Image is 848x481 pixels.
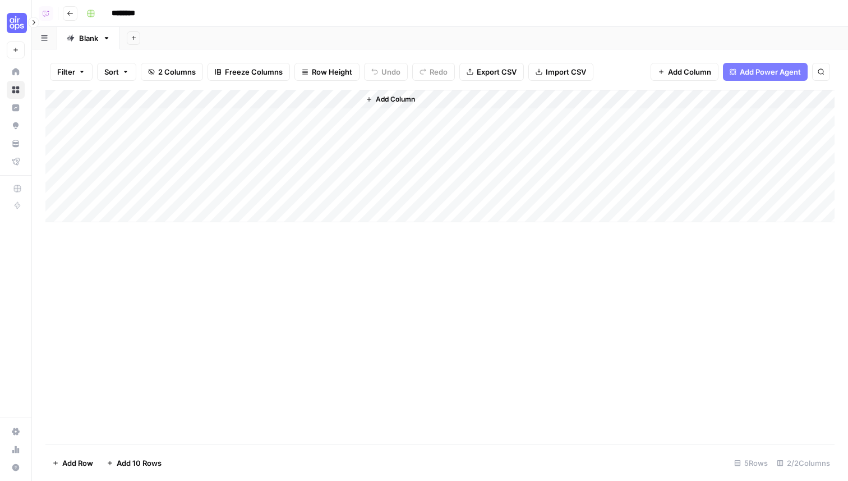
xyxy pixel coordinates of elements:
span: Undo [381,66,400,77]
button: Add Row [45,454,100,472]
span: Freeze Columns [225,66,283,77]
button: Add 10 Rows [100,454,168,472]
button: Row Height [294,63,360,81]
span: Export CSV [477,66,517,77]
button: Undo [364,63,408,81]
span: Filter [57,66,75,77]
span: Redo [430,66,448,77]
div: 5 Rows [730,454,772,472]
span: Add Column [376,94,415,104]
a: Browse [7,81,25,99]
button: Export CSV [459,63,524,81]
button: Add Power Agent [723,63,808,81]
span: Add Row [62,457,93,469]
button: Redo [412,63,455,81]
button: Freeze Columns [208,63,290,81]
span: Row Height [312,66,352,77]
img: Cohort 5 Logo [7,13,27,33]
a: Blank [57,27,120,49]
button: Workspace: Cohort 5 [7,9,25,37]
a: Usage [7,441,25,459]
a: Flightpath [7,153,25,171]
div: Blank [79,33,98,44]
a: Settings [7,423,25,441]
span: Add Column [668,66,711,77]
button: Add Column [651,63,718,81]
span: 2 Columns [158,66,196,77]
a: Opportunities [7,117,25,135]
a: Insights [7,99,25,117]
a: Your Data [7,135,25,153]
button: Help + Support [7,459,25,477]
a: Home [7,63,25,81]
button: Import CSV [528,63,593,81]
span: Sort [104,66,119,77]
span: Add 10 Rows [117,457,162,469]
button: Sort [97,63,136,81]
span: Import CSV [546,66,586,77]
span: Add Power Agent [740,66,801,77]
button: 2 Columns [141,63,203,81]
button: Filter [50,63,93,81]
div: 2/2 Columns [772,454,835,472]
button: Add Column [361,92,420,107]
